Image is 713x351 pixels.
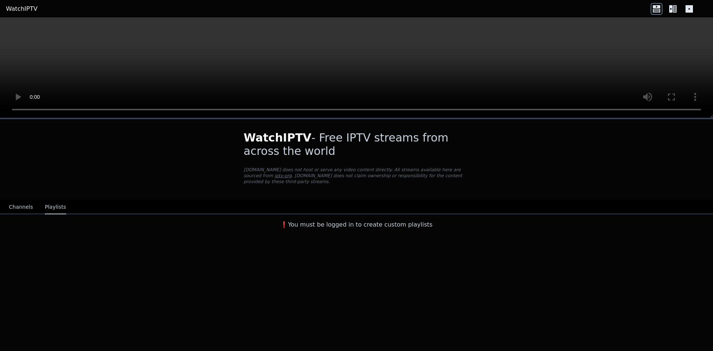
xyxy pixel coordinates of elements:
[274,173,292,178] a: iptv-org
[244,167,469,185] p: [DOMAIN_NAME] does not host or serve any video content directly. All streams available here are s...
[244,131,312,144] span: WatchIPTV
[45,200,66,214] button: Playlists
[9,200,33,214] button: Channels
[6,4,38,13] a: WatchIPTV
[244,131,469,158] h1: - Free IPTV streams from across the world
[232,220,481,229] h3: ❗️You must be logged in to create custom playlists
